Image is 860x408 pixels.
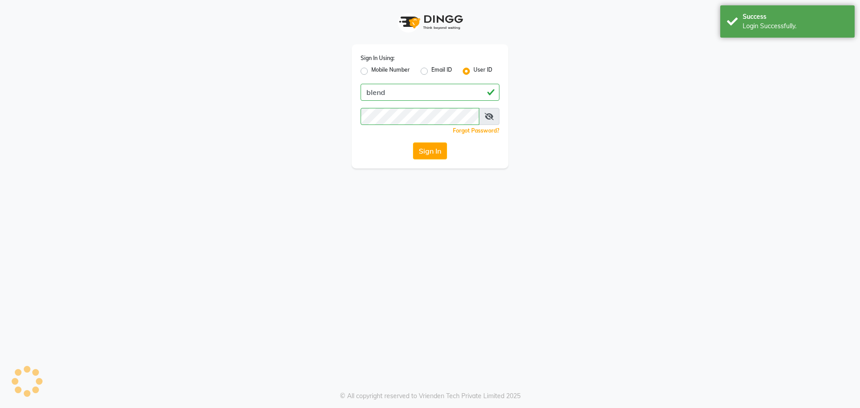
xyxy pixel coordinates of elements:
input: Username [361,108,479,125]
a: Forgot Password? [453,127,499,134]
label: Mobile Number [371,66,410,77]
label: Email ID [431,66,452,77]
label: User ID [473,66,492,77]
button: Sign In [413,142,447,159]
input: Username [361,84,499,101]
img: logo1.svg [394,9,466,35]
label: Sign In Using: [361,54,395,62]
div: Login Successfully. [743,21,848,31]
div: Success [743,12,848,21]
